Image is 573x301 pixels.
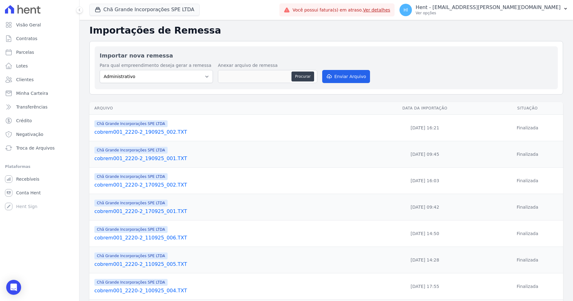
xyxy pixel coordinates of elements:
[291,72,314,81] button: Procurar
[358,220,492,247] td: [DATE] 14:50
[16,190,41,196] span: Conta Hent
[94,226,168,233] span: Chã Grande Incorporações SPE LTDA
[358,194,492,220] td: [DATE] 09:42
[94,279,168,286] span: Chã Grande Incorporações SPE LTDA
[492,247,563,273] td: Finalizada
[16,22,41,28] span: Visão Geral
[2,173,77,185] a: Recebíveis
[404,8,408,12] span: Hl
[94,287,355,294] a: cobrem001_2220-2_100925_004.TXT
[416,11,561,16] p: Ver opções
[16,104,47,110] span: Transferências
[358,102,492,115] th: Data da Importação
[218,62,317,69] label: Anexar arquivo de remessa
[292,7,390,13] span: Você possui fatura(s) em atraso.
[2,142,77,154] a: Troca de Arquivos
[2,128,77,141] a: Negativação
[395,1,573,19] button: Hl Hent - [EMAIL_ADDRESS][PERSON_NAME][DOMAIN_NAME] Ver opções
[100,51,553,60] h2: Importar nova remessa
[358,115,492,141] td: [DATE] 16:21
[2,32,77,45] a: Contratos
[16,49,34,55] span: Parcelas
[94,261,355,268] a: cobrem001_2220-2_110925_005.TXT
[89,4,200,16] button: Chã Grande Incorporações SPE LTDA
[94,128,355,136] a: cobrem001_2220-2_190925_002.TXT
[16,63,28,69] span: Lotes
[94,200,168,206] span: Chã Grande Incorporações SPE LTDA
[94,173,168,180] span: Chã Grande Incorporações SPE LTDA
[94,252,168,259] span: Chã Grande Incorporações SPE LTDA
[94,181,355,189] a: cobrem001_2220-2_170925_002.TXT
[94,120,168,127] span: Chã Grande Incorporações SPE LTDA
[100,62,213,69] label: Para qual empreendimento deseja gerar a remessa
[2,46,77,58] a: Parcelas
[358,141,492,168] td: [DATE] 09:45
[2,101,77,113] a: Transferências
[492,168,563,194] td: Finalizada
[16,90,48,96] span: Minha Carteira
[358,168,492,194] td: [DATE] 16:03
[94,234,355,242] a: cobrem001_2220-2_110925_006.TXT
[94,208,355,215] a: cobrem001_2220-2_170925_001.TXT
[16,76,34,83] span: Clientes
[6,280,21,295] div: Open Intercom Messenger
[492,141,563,168] td: Finalizada
[2,73,77,86] a: Clientes
[492,115,563,141] td: Finalizada
[358,273,492,300] td: [DATE] 17:55
[16,35,37,42] span: Contratos
[94,155,355,162] a: cobrem001_2220-2_190925_001.TXT
[492,220,563,247] td: Finalizada
[2,60,77,72] a: Lotes
[492,194,563,220] td: Finalizada
[416,4,561,11] p: Hent - [EMAIL_ADDRESS][PERSON_NAME][DOMAIN_NAME]
[322,70,370,83] button: Enviar Arquivo
[492,102,563,115] th: Situação
[16,145,55,151] span: Troca de Arquivos
[89,102,358,115] th: Arquivo
[2,19,77,31] a: Visão Geral
[492,273,563,300] td: Finalizada
[94,147,168,154] span: Chã Grande Incorporações SPE LTDA
[16,118,32,124] span: Crédito
[2,114,77,127] a: Crédito
[5,163,74,170] div: Plataformas
[16,176,39,182] span: Recebíveis
[2,187,77,199] a: Conta Hent
[89,25,563,36] h2: Importações de Remessa
[2,87,77,100] a: Minha Carteira
[358,247,492,273] td: [DATE] 14:28
[16,131,43,137] span: Negativação
[363,7,390,12] a: Ver detalhes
